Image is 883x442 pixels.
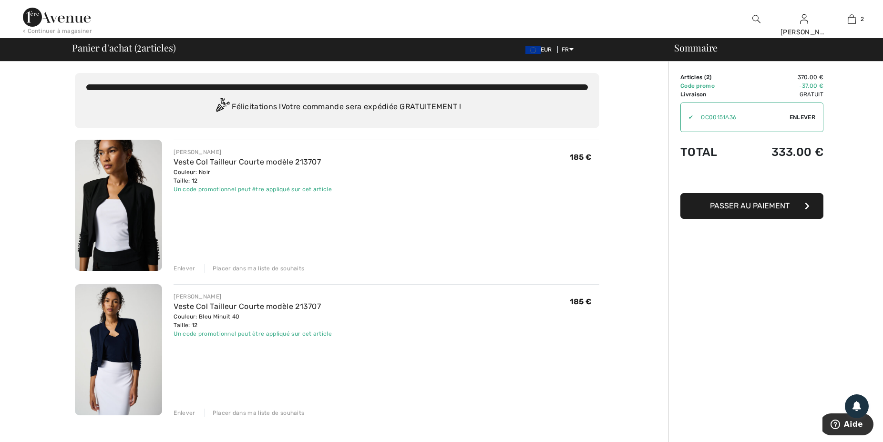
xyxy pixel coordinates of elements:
[681,113,693,122] div: ✔
[562,46,574,53] span: FR
[739,73,823,82] td: 370.00 €
[174,168,332,185] div: Couleur: Noir Taille: 12
[174,329,332,338] div: Un code promotionnel peut être appliqué sur cet article
[86,98,588,117] div: Félicitations ! Votre commande sera expédiée GRATUITEMENT !
[680,90,739,99] td: Livraison
[23,8,91,27] img: 1ère Avenue
[174,185,332,194] div: Un code promotionnel peut être appliqué sur cet article
[663,43,877,52] div: Sommaire
[174,302,321,311] a: Veste Col Tailleur Courte modèle 213707
[710,201,790,210] span: Passer au paiement
[680,136,739,168] td: Total
[174,312,332,329] div: Couleur: Bleu Minuit 40 Taille: 12
[72,43,175,52] span: Panier d'achat ( articles)
[525,46,556,53] span: EUR
[75,140,162,271] img: Veste Col Tailleur Courte modèle 213707
[213,98,232,117] img: Congratulation2.svg
[828,13,875,25] a: 2
[739,90,823,99] td: Gratuit
[75,284,162,415] img: Veste Col Tailleur Courte modèle 213707
[680,73,739,82] td: Articles ( )
[205,409,305,417] div: Placer dans ma liste de souhaits
[693,103,790,132] input: Code promo
[706,74,709,81] span: 2
[800,14,808,23] a: Se connecter
[800,13,808,25] img: Mes infos
[137,41,142,53] span: 2
[205,264,305,273] div: Placer dans ma liste de souhaits
[752,13,760,25] img: recherche
[174,157,321,166] a: Veste Col Tailleur Courte modèle 213707
[790,113,815,122] span: Enlever
[570,153,592,162] span: 185 €
[174,409,195,417] div: Enlever
[861,15,864,23] span: 2
[822,413,873,437] iframe: Ouvre un widget dans lequel vous pouvez trouver plus d’informations
[739,136,823,168] td: 333.00 €
[23,27,92,35] div: < Continuer à magasiner
[680,82,739,90] td: Code promo
[174,264,195,273] div: Enlever
[570,297,592,306] span: 185 €
[680,168,823,190] iframe: PayPal
[174,148,332,156] div: [PERSON_NAME]
[739,82,823,90] td: -37.00 €
[780,27,827,37] div: [PERSON_NAME]
[174,292,332,301] div: [PERSON_NAME]
[848,13,856,25] img: Mon panier
[525,46,541,54] img: Euro
[680,193,823,219] button: Passer au paiement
